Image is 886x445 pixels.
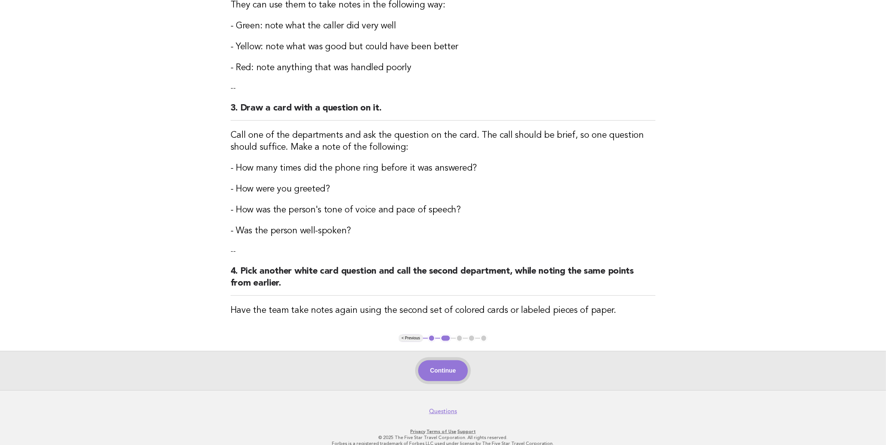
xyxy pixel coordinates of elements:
[418,360,468,381] button: Continue
[231,225,656,237] h3: - Was the person well-spoken?
[231,183,656,195] h3: - How were you greeted?
[231,20,656,32] h3: - Green: note what the caller did very well
[231,83,656,93] p: --
[231,62,656,74] h3: - Red: note anything that was handled poorly
[440,334,451,342] button: 2
[231,265,656,296] h2: 4. Pick another white card question and call the second department, while noting the same points ...
[429,408,457,415] a: Questions
[231,130,656,153] h3: Call one of the departments and ask the question on the card. The call should be brief, so one qu...
[231,246,656,256] p: --
[231,41,656,53] h3: - Yellow: note what was good but could have been better
[231,162,656,174] h3: - How many times did the phone ring before it was answered?
[231,204,656,216] h3: - How was the person's tone of voice and pace of speech?
[214,429,672,435] p: · ·
[410,429,425,434] a: Privacy
[399,334,423,342] button: < Previous
[231,102,656,121] h2: 3. Draw a card with a question on it.
[428,334,435,342] button: 1
[231,305,656,317] h3: Have the team take notes again using the second set of colored cards or labeled pieces of paper.
[426,429,456,434] a: Terms of Use
[457,429,476,434] a: Support
[214,435,672,441] p: © 2025 The Five Star Travel Corporation. All rights reserved.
